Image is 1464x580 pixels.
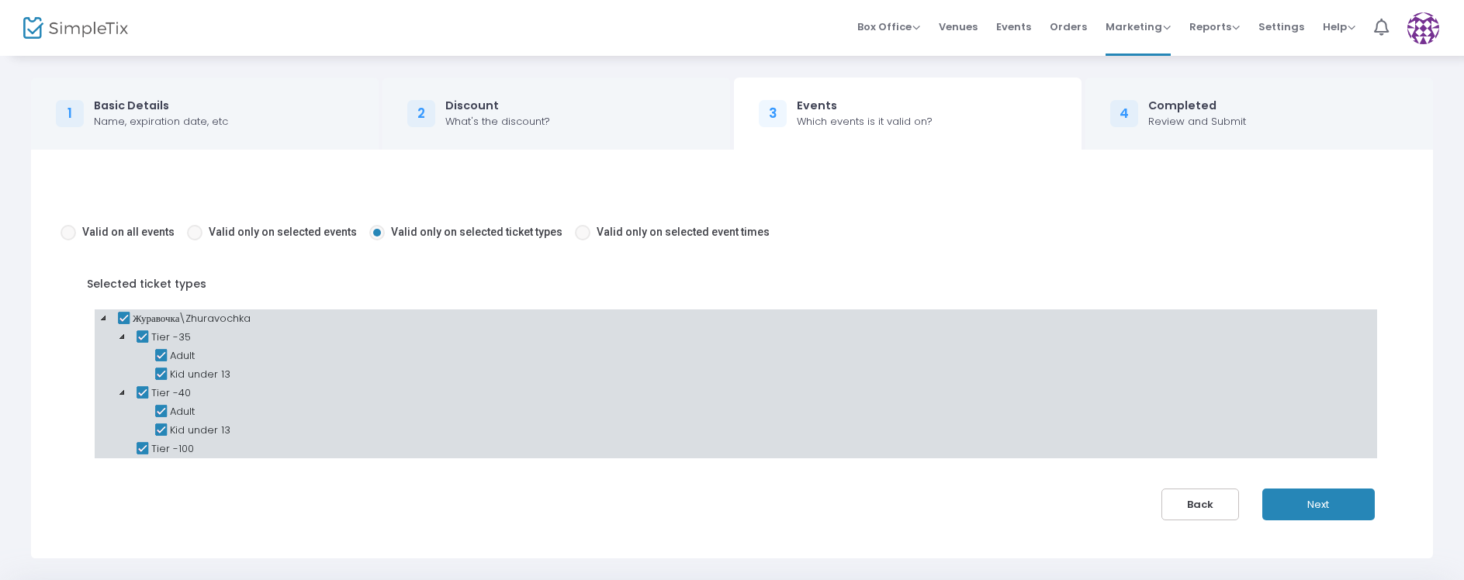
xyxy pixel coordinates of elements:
span: Help [1323,19,1355,34]
button: Back [1161,489,1239,520]
a: Adult [151,347,198,365]
span: Box Office [857,19,920,34]
span: Valid on all events [82,226,175,238]
div: Completed [1148,98,1246,114]
a: Kid under 13 [151,421,234,440]
span: Reports [1189,19,1240,34]
span: Valid only on selected events [209,226,357,238]
div: Which events is it valid on? [797,114,933,129]
a: Tier -100 [132,440,197,458]
a: Kid under 13 [151,365,234,384]
div: Discount [445,98,550,114]
span: Valid only on selected event times [597,226,770,238]
span: Orders [1050,7,1087,47]
label: Selected ticket types [87,276,206,292]
div: Review and Submit [1148,114,1246,129]
a: Adult [151,402,198,421]
div: 3 [759,100,787,128]
button: Next [1262,489,1375,520]
span: Marketing [1106,19,1171,34]
div: 1 [56,100,84,128]
div: What's the discount? [445,114,550,129]
div: 4 [1110,100,1138,128]
a: Tier -35 [132,328,194,347]
span: Valid only on selected ticket types [391,226,562,238]
a: Журавочка\Zhuravochka [113,309,254,328]
div: Basic Details [94,98,228,114]
a: Tier -40 [132,384,194,402]
span: Venues [939,7,978,47]
div: Name, expiration date, etc [94,114,228,129]
div: Events [797,98,933,114]
span: Settings [1258,7,1304,47]
span: Events [996,7,1031,47]
div: 2 [407,100,435,128]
